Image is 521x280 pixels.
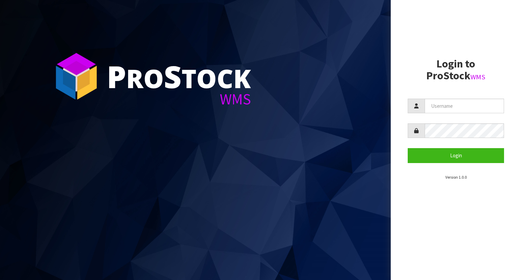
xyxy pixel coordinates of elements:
h2: Login to ProStock [408,58,504,82]
button: Login [408,148,504,163]
small: WMS [470,73,485,81]
img: ProStock Cube [51,51,102,102]
span: S [164,56,181,97]
input: Username [425,99,504,113]
small: Version 1.0.0 [445,175,467,180]
span: P [107,56,126,97]
div: WMS [107,92,251,107]
div: ro tock [107,61,251,92]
